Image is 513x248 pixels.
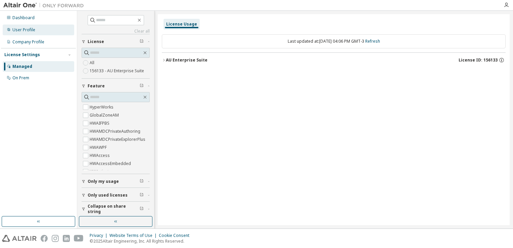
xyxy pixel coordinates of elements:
[88,179,119,184] span: Only my usage
[90,160,132,168] label: HWAccessEmbedded
[162,34,506,48] div: Last updated at: [DATE] 04:06 PM GMT-3
[52,235,59,242] img: instagram.svg
[90,135,147,143] label: HWAMDCPrivateExplorerPlus
[166,22,197,27] div: License Usage
[90,152,111,160] label: HWAccess
[82,174,150,189] button: Only my usage
[82,79,150,93] button: Feature
[162,53,506,68] button: AU Enterprise SuiteLicense ID: 156133
[459,57,498,63] span: License ID: 156133
[90,103,115,111] label: HyperWorks
[90,233,109,238] div: Privacy
[12,39,44,45] div: Company Profile
[12,15,35,20] div: Dashboard
[90,67,145,75] label: 156133 - AU Enterprise Suite
[365,38,380,44] a: Refresh
[140,206,144,212] span: Clear filter
[90,59,96,67] label: All
[166,57,207,63] div: AU Enterprise Suite
[159,233,193,238] div: Cookie Consent
[82,29,150,34] a: Clear all
[12,75,29,81] div: On Prem
[41,235,48,242] img: facebook.svg
[90,143,108,152] label: HWAWPF
[82,34,150,49] button: License
[88,193,128,198] span: Only used licenses
[90,111,120,119] label: GlobalZoneAM
[74,235,84,242] img: youtube.svg
[140,179,144,184] span: Clear filter
[4,52,40,57] div: License Settings
[109,233,159,238] div: Website Terms of Use
[140,193,144,198] span: Clear filter
[2,235,37,242] img: altair_logo.svg
[63,235,70,242] img: linkedin.svg
[90,168,112,176] label: HWActivate
[12,27,35,33] div: User Profile
[90,127,142,135] label: HWAMDCPrivateAuthoring
[88,83,105,89] span: Feature
[3,2,87,9] img: Altair One
[88,204,140,214] span: Collapse on share string
[90,119,111,127] label: HWAIFPBS
[88,39,104,44] span: License
[82,188,150,203] button: Only used licenses
[82,202,150,216] button: Collapse on share string
[90,238,193,244] p: © 2025 Altair Engineering, Inc. All Rights Reserved.
[140,39,144,44] span: Clear filter
[12,64,32,69] div: Managed
[140,83,144,89] span: Clear filter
